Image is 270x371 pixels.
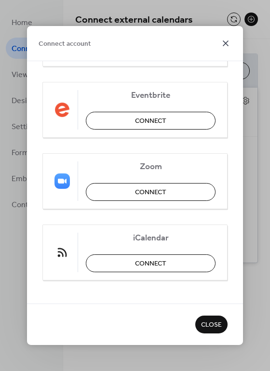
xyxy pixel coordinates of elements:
img: zoom [54,173,70,189]
img: ical [54,245,70,260]
span: Connect [135,116,166,126]
button: Close [195,316,228,333]
button: Connect [86,183,216,201]
button: Connect [86,254,216,272]
button: Connect [86,112,216,130]
span: Eventbrite [86,91,216,101]
span: Connect [135,187,166,198]
span: Zoom [86,162,216,172]
span: iCalendar [86,233,216,243]
span: Connect [135,259,166,269]
img: eventbrite [54,102,70,118]
span: Connect account [39,39,91,49]
span: Close [201,320,222,331]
